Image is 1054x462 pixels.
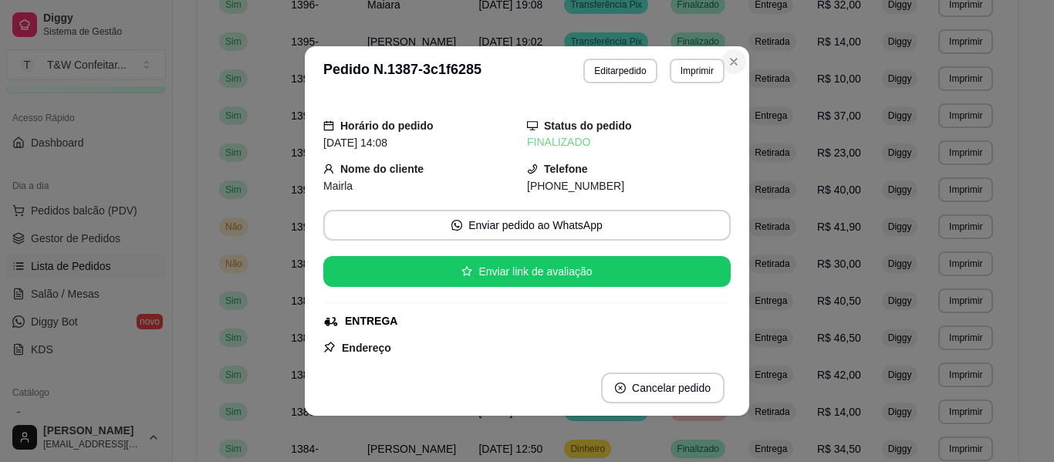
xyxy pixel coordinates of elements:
button: Imprimir [670,59,725,83]
button: Close [721,49,746,74]
span: [DATE] 14:08 [323,137,387,149]
strong: Endereço [342,342,391,354]
span: whats-app [451,220,462,231]
span: phone [527,164,538,174]
span: star [461,266,472,277]
span: close-circle [615,383,626,393]
strong: Horário do pedido [340,120,434,132]
strong: Telefone [544,163,588,175]
span: user [323,164,334,174]
span: calendar [323,120,334,131]
button: Editarpedido [583,59,657,83]
strong: Status do pedido [544,120,632,132]
button: starEnviar link de avaliação [323,256,731,287]
h3: Pedido N. 1387-3c1f6285 [323,59,481,83]
button: close-circleCancelar pedido [601,373,725,403]
span: desktop [527,120,538,131]
span: [PHONE_NUMBER] [527,180,624,192]
div: FINALIZADO [527,134,731,150]
div: ENTREGA [345,313,397,329]
span: Mairla [323,180,353,192]
strong: Nome do cliente [340,163,424,175]
span: pushpin [323,341,336,353]
button: whats-appEnviar pedido ao WhatsApp [323,210,731,241]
